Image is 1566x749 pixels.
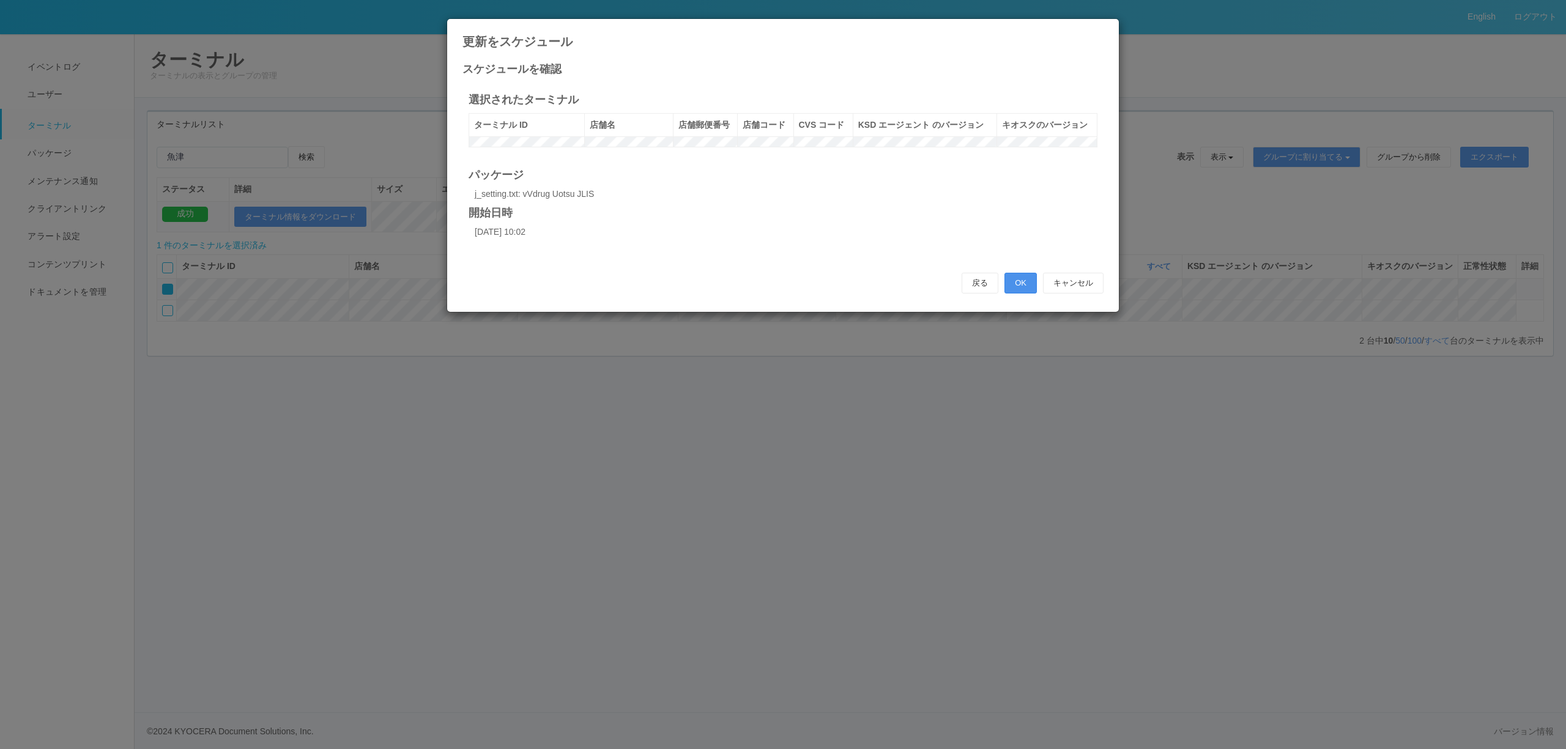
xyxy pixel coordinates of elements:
[743,119,788,131] div: 店舗コード
[858,119,992,131] div: KSD エージェント のバージョン
[1004,273,1037,293] button: OK
[474,119,579,131] div: ターミナル ID
[462,64,1104,76] h4: スケジュールを確認
[462,35,1104,48] h4: 更新をスケジュール
[678,119,733,131] div: 店舗郵便番号
[475,226,1097,238] p: [DATE] 10:02
[469,94,1097,106] h4: 選択されたターミナル
[1043,273,1104,293] button: キャンセル
[590,119,668,131] div: 店舗名
[475,188,1097,201] p: j_setting.txt: vVdrug Uotsu JLIS
[799,119,848,131] div: CVS コード
[469,169,1097,182] h4: パッケージ
[469,207,1097,220] h4: 開始日時
[962,273,998,293] button: 戻る
[1002,119,1092,131] div: キオスクのバージョン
